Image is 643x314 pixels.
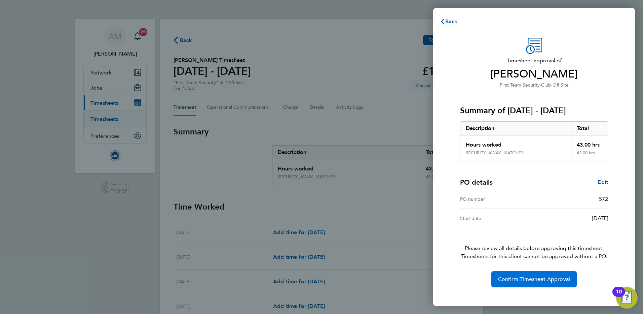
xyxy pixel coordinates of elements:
div: Hours worked [460,135,571,150]
h4: PO details [460,178,493,187]
span: 572 [599,196,608,202]
span: · [540,82,541,88]
div: PO number [460,195,534,203]
div: 43.00 hrs [571,150,608,161]
span: Timesheet approval of [460,57,608,65]
span: · [551,82,553,88]
button: Open Resource Center, 10 new notifications [616,287,638,309]
div: 43.00 hrs [571,135,608,150]
div: SECURITY_AWAY_MATCHES [466,150,524,156]
button: Back [433,15,464,28]
span: Timesheets for this client cannot be approved without a PO. [452,252,616,260]
span: Edit [598,179,608,185]
div: Total [571,122,608,135]
span: Back [445,18,458,25]
div: Start date [460,214,534,222]
a: Edit [598,178,608,186]
span: Confirm Timesheet Approval [498,276,570,283]
span: Club [541,82,551,88]
div: [DATE] [534,214,608,222]
h3: Summary of [DATE] - [DATE] [460,105,608,116]
span: [PERSON_NAME] [460,67,608,81]
div: 10 [616,292,622,301]
div: Description [460,122,571,135]
p: Please review all details before approving this timesheet. [452,228,616,260]
div: Summary of 01 - 30 Sep 2025 [460,121,608,161]
button: Confirm Timesheet Approval [491,271,577,287]
span: First Team Security [500,82,540,88]
span: Off Site [553,82,569,88]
